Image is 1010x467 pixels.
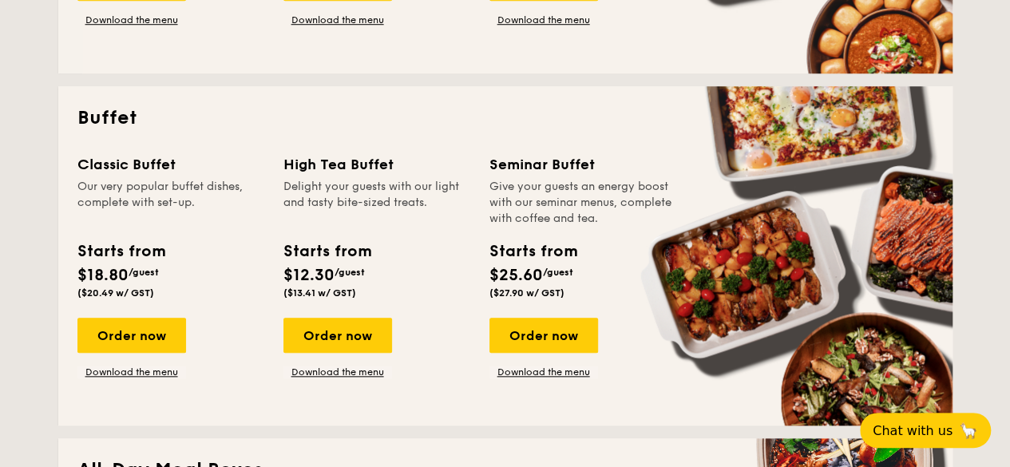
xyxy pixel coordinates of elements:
div: Order now [77,318,186,353]
span: $12.30 [283,266,335,285]
h2: Buffet [77,105,933,131]
span: ($20.49 w/ GST) [77,287,154,299]
span: /guest [543,267,573,278]
a: Download the menu [283,366,392,378]
div: Classic Buffet [77,153,264,176]
div: Our very popular buffet dishes, complete with set-up. [77,179,264,227]
a: Download the menu [283,14,392,26]
a: Download the menu [77,366,186,378]
div: Seminar Buffet [489,153,676,176]
div: Give your guests an energy boost with our seminar menus, complete with coffee and tea. [489,179,676,227]
span: ($27.90 w/ GST) [489,287,564,299]
a: Download the menu [489,366,598,378]
span: $18.80 [77,266,129,285]
div: Order now [489,318,598,353]
button: Chat with us🦙 [860,413,991,448]
a: Download the menu [77,14,186,26]
span: $25.60 [489,266,543,285]
span: ($13.41 w/ GST) [283,287,356,299]
span: Chat with us [873,423,953,438]
div: Delight your guests with our light and tasty bite-sized treats. [283,179,470,227]
div: High Tea Buffet [283,153,470,176]
div: Starts from [77,239,164,263]
span: 🦙 [959,421,978,440]
a: Download the menu [489,14,598,26]
div: Starts from [283,239,370,263]
div: Order now [283,318,392,353]
span: /guest [129,267,159,278]
span: /guest [335,267,365,278]
div: Starts from [489,239,576,263]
